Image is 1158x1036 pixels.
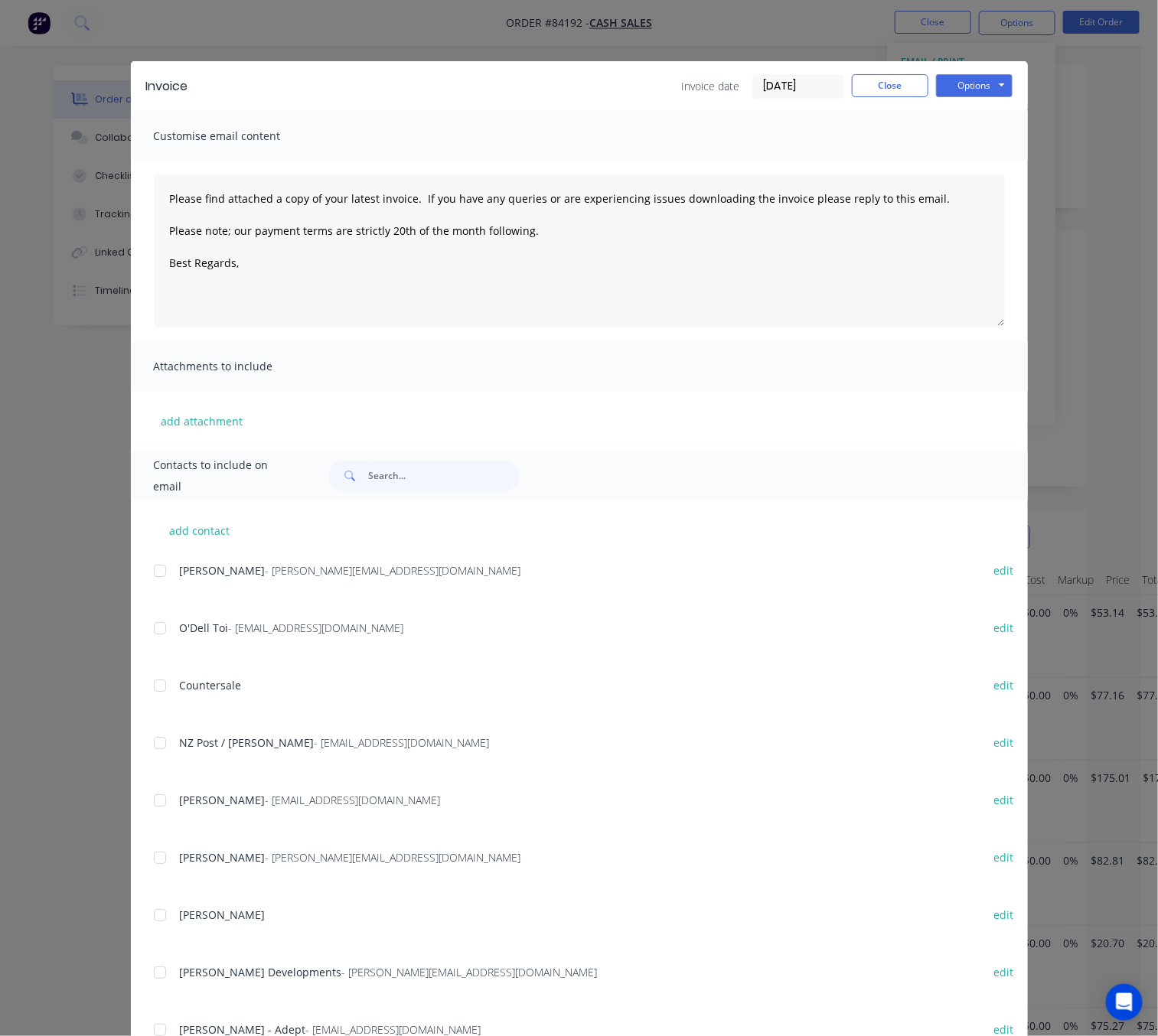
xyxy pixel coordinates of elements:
span: [PERSON_NAME] [180,563,266,578]
span: Contacts to include on email [154,454,291,497]
span: - [PERSON_NAME][EMAIL_ADDRESS][DOMAIN_NAME] [266,850,521,865]
button: edit [984,675,1023,696]
button: edit [984,617,1023,638]
textarea: Please find attached a copy of your latest invoice. If you have any queries or are experiencing i... [154,174,1005,327]
input: Search... [368,461,520,491]
button: edit [984,732,1023,753]
span: [PERSON_NAME] [180,850,266,865]
span: Invoice date [682,78,740,94]
span: NZ Post / [PERSON_NAME] [180,735,315,750]
span: - [PERSON_NAME][EMAIL_ADDRESS][DOMAIN_NAME] [266,563,521,578]
button: add attachment [154,409,251,432]
div: Open Intercom Messenger [1106,984,1143,1021]
button: edit [984,847,1023,868]
span: - [EMAIL_ADDRESS][DOMAIN_NAME] [229,621,404,635]
span: Attachments to include [154,356,322,377]
span: Countersale [180,678,242,692]
button: edit [984,904,1023,925]
span: - [EMAIL_ADDRESS][DOMAIN_NAME] [266,793,441,807]
div: Invoice [146,77,188,96]
span: [PERSON_NAME] [180,793,266,807]
span: O'Dell Toi [180,621,229,635]
button: Close [852,74,928,97]
button: edit [984,560,1023,581]
span: Customise email content [154,125,322,147]
button: edit [984,790,1023,810]
button: Options [936,74,1013,97]
button: add contact [154,519,246,542]
span: - [EMAIL_ADDRESS][DOMAIN_NAME] [315,735,490,750]
span: [PERSON_NAME] [180,907,266,922]
span: [PERSON_NAME] Developments [180,965,342,979]
button: edit [984,962,1023,982]
span: - [PERSON_NAME][EMAIL_ADDRESS][DOMAIN_NAME] [342,965,598,979]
